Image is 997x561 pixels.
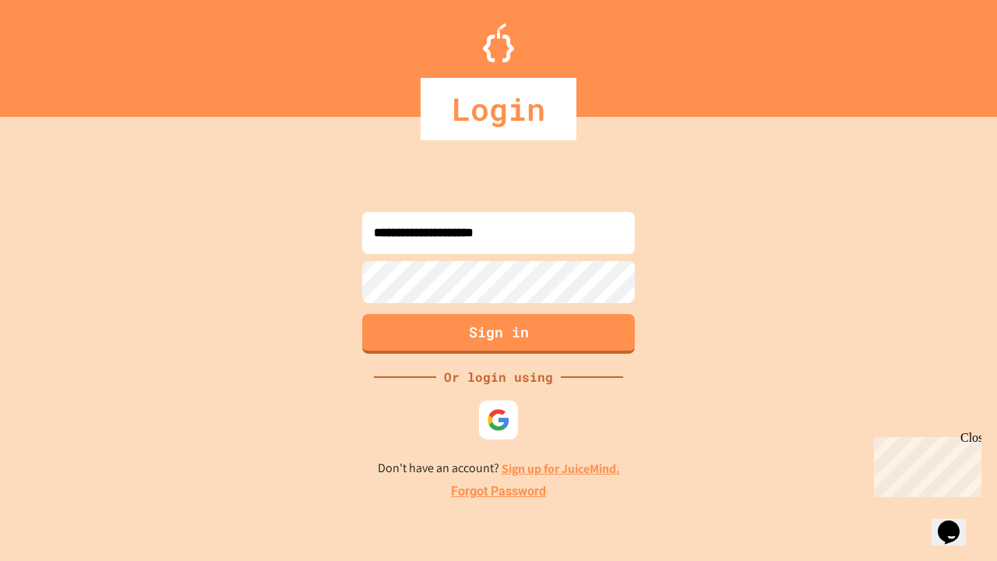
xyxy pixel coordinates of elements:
img: Logo.svg [483,23,514,62]
div: Login [421,78,576,140]
a: Forgot Password [451,482,546,501]
iframe: chat widget [932,499,981,545]
p: Don't have an account? [378,459,620,478]
div: Chat with us now!Close [6,6,107,99]
img: google-icon.svg [487,408,510,432]
div: Or login using [436,368,561,386]
a: Sign up for JuiceMind. [502,460,620,477]
button: Sign in [362,314,635,354]
iframe: chat widget [868,431,981,497]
